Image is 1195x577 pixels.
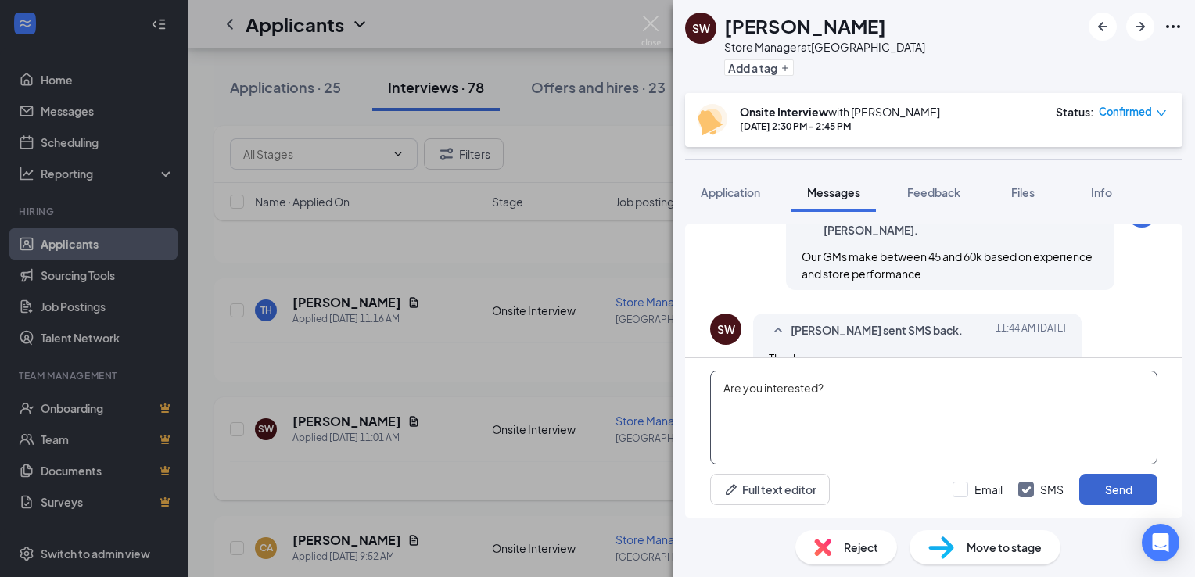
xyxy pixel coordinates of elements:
div: Store Manager at [GEOGRAPHIC_DATA] [724,39,925,55]
span: down [1156,108,1167,119]
button: Send [1079,474,1157,505]
button: ArrowLeftNew [1089,13,1117,41]
div: SW [717,321,735,337]
svg: ArrowRight [1131,17,1150,36]
svg: ArrowLeftNew [1093,17,1112,36]
svg: SmallChevronUp [769,321,788,340]
span: Info [1091,185,1112,199]
span: [PERSON_NAME] sent SMS back. [791,321,963,340]
button: PlusAdd a tag [724,59,794,76]
button: ArrowRight [1126,13,1154,41]
span: Application [701,185,760,199]
div: [DATE] 2:30 PM - 2:45 PM [740,120,940,133]
span: Messages [807,185,860,199]
span: Our GMs make between 45 and 60k based on experience and store performance [802,249,1093,281]
svg: Pen [723,482,739,497]
span: Reject [844,539,878,556]
span: Feedback [907,185,960,199]
svg: Plus [781,63,790,73]
div: SW [692,20,710,36]
span: Files [1011,185,1035,199]
textarea: Are you interested? [710,371,1157,464]
span: Move to stage [967,539,1042,556]
div: Open Intercom Messenger [1142,524,1179,561]
div: Status : [1056,104,1094,120]
b: Onsite Interview [740,105,828,119]
h1: [PERSON_NAME] [724,13,886,39]
span: Thank you. [769,351,824,365]
span: Confirmed [1099,104,1152,120]
svg: Ellipses [1164,17,1182,36]
span: [DATE] 11:44 AM [996,321,1066,340]
div: with [PERSON_NAME] [740,104,940,120]
button: Full text editorPen [710,474,830,505]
